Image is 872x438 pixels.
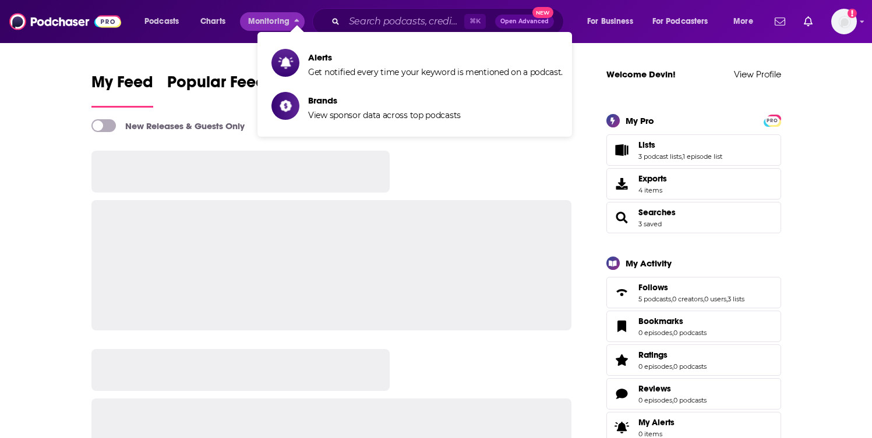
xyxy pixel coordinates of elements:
a: 0 podcasts [673,362,707,371]
a: Bookmarks [610,318,634,334]
button: open menu [136,12,194,31]
span: Bookmarks [638,316,683,326]
img: Podchaser - Follow, Share and Rate Podcasts [9,10,121,33]
span: Lists [638,140,655,150]
button: Open AdvancedNew [495,15,554,29]
a: 0 episodes [638,329,672,337]
a: Lists [638,140,722,150]
a: 0 episodes [638,396,672,404]
span: Open Advanced [500,19,549,24]
span: Lists [606,134,781,166]
input: Search podcasts, credits, & more... [344,12,464,31]
span: ⌘ K [464,14,486,29]
a: Charts [193,12,232,31]
span: , [672,329,673,337]
a: PRO [765,115,779,124]
a: 5 podcasts [638,295,671,303]
span: Podcasts [144,13,179,30]
span: , [672,362,673,371]
a: Bookmarks [638,316,707,326]
a: 0 episodes [638,362,672,371]
a: Reviews [610,386,634,402]
span: Bookmarks [606,311,781,342]
span: Get notified every time your keyword is mentioned on a podcast. [308,67,563,77]
a: Reviews [638,383,707,394]
span: , [671,295,672,303]
a: 0 podcasts [673,396,707,404]
span: , [726,295,728,303]
span: Popular Feed [167,72,266,99]
div: My Pro [626,115,654,126]
a: 3 podcast lists [638,152,682,161]
a: Lists [610,142,634,158]
span: Exports [638,173,667,184]
a: Welcome Devin! [606,69,676,80]
a: Exports [606,168,781,200]
a: 0 creators [672,295,703,303]
button: close menu [240,12,305,31]
span: Follows [638,282,668,293]
span: Alerts [308,52,563,63]
a: 1 episode list [683,152,722,161]
a: Follows [610,284,634,301]
span: Ratings [606,344,781,376]
button: Show profile menu [831,9,857,34]
a: 0 users [704,295,726,303]
span: Ratings [638,350,668,360]
svg: Add a profile image [848,9,857,18]
span: Searches [606,202,781,233]
a: Searches [638,207,676,218]
span: , [703,295,704,303]
span: For Business [587,13,633,30]
span: , [672,396,673,404]
img: User Profile [831,9,857,34]
a: 3 saved [638,220,662,228]
a: Follows [638,282,744,293]
span: Exports [610,176,634,192]
span: My Feed [91,72,153,99]
span: , [682,152,683,161]
span: My Alerts [638,417,675,428]
span: Monitoring [248,13,290,30]
span: View sponsor data across top podcasts [308,110,461,120]
a: 3 lists [728,295,744,303]
span: More [733,13,753,30]
a: Searches [610,209,634,226]
span: New [532,7,553,18]
span: Follows [606,277,781,308]
button: open menu [579,12,648,31]
a: New Releases & Guests Only [91,119,245,132]
span: My Alerts [610,419,634,436]
a: Show notifications dropdown [770,12,790,31]
div: My Activity [626,258,672,269]
span: 4 items [638,186,667,194]
a: Ratings [610,352,634,368]
a: 0 podcasts [673,329,707,337]
a: Popular Feed [167,72,266,108]
button: open menu [725,12,768,31]
span: Logged in as sschroeder [831,9,857,34]
a: Show notifications dropdown [799,12,817,31]
span: PRO [765,116,779,125]
a: My Feed [91,72,153,108]
a: Ratings [638,350,707,360]
button: open menu [645,12,725,31]
div: Search podcasts, credits, & more... [323,8,575,35]
span: Reviews [638,383,671,394]
span: Brands [308,95,461,106]
span: 0 items [638,430,675,438]
span: Reviews [606,378,781,409]
span: For Podcasters [652,13,708,30]
span: Charts [200,13,225,30]
a: View Profile [734,69,781,80]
